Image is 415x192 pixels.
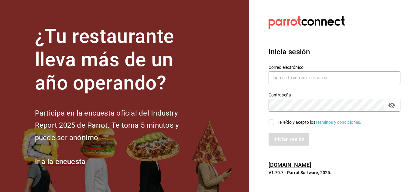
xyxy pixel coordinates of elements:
input: Ingresa tu correo electrónico [269,71,400,84]
div: He leído y acepto los [276,119,362,126]
a: Términos y condiciones. [315,120,361,125]
label: Correo electrónico [269,65,400,69]
h1: ¿Tu restaurante lleva más de un año operando? [35,25,199,95]
p: V1.70.7 - Parrot Software, 2025. [269,170,400,176]
h2: Participa en la encuesta oficial del Industry Report 2025 de Parrot. Te toma 5 minutos y puede se... [35,107,199,144]
h3: Inicia sesión [269,46,400,57]
button: passwordField [386,100,397,110]
label: Contraseña [269,93,400,97]
a: Ir a la encuesta [35,157,86,166]
a: [DOMAIN_NAME] [269,162,311,168]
